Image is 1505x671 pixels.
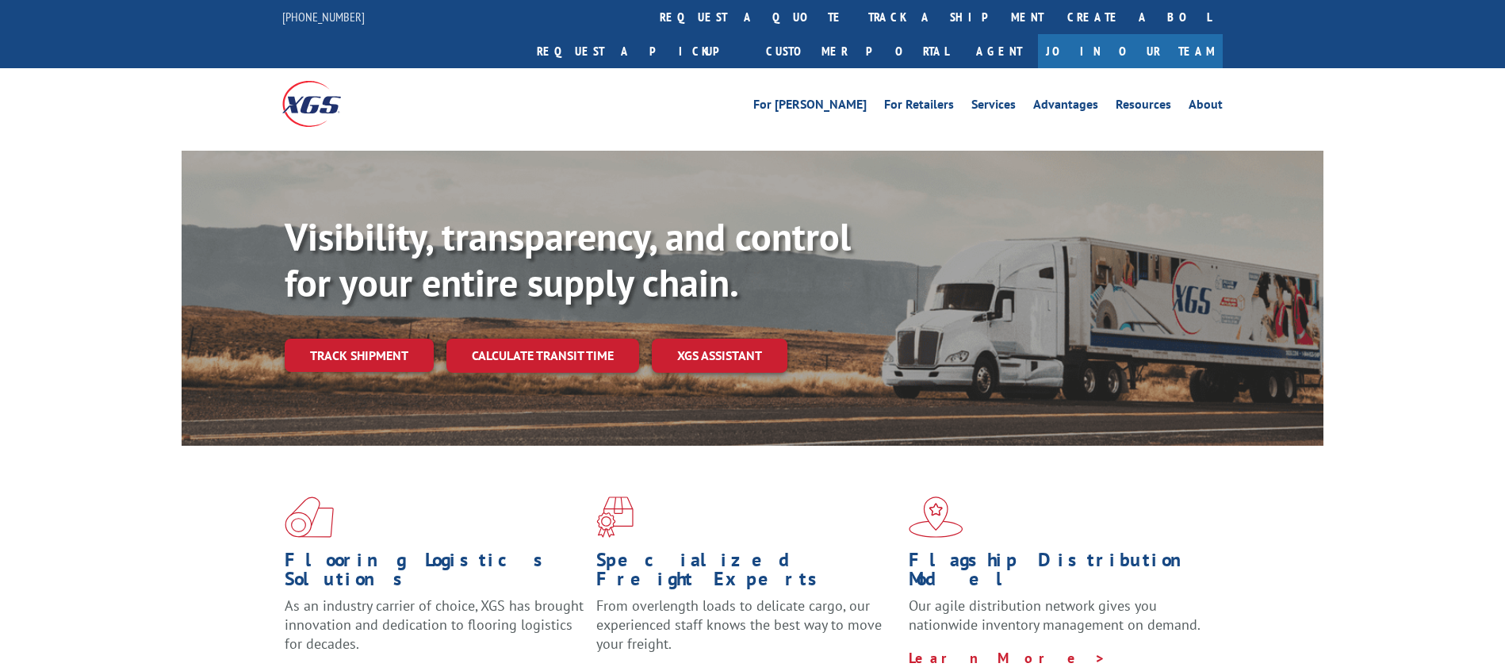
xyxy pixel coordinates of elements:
a: Track shipment [285,339,434,372]
a: [PHONE_NUMBER] [282,9,365,25]
a: Resources [1116,98,1171,116]
a: Request a pickup [525,34,754,68]
a: Advantages [1033,98,1098,116]
span: As an industry carrier of choice, XGS has brought innovation and dedication to flooring logistics... [285,596,584,653]
h1: Flagship Distribution Model [909,550,1208,596]
img: xgs-icon-flagship-distribution-model-red [909,497,963,538]
a: Join Our Team [1038,34,1223,68]
a: Learn More > [909,649,1106,667]
span: Our agile distribution network gives you nationwide inventory management on demand. [909,596,1201,634]
img: xgs-icon-total-supply-chain-intelligence-red [285,497,334,538]
img: xgs-icon-focused-on-flooring-red [596,497,634,538]
a: Agent [960,34,1038,68]
a: About [1189,98,1223,116]
a: Calculate transit time [446,339,639,373]
b: Visibility, transparency, and control for your entire supply chain. [285,212,851,307]
h1: Specialized Freight Experts [596,550,896,596]
a: For Retailers [884,98,954,116]
h1: Flooring Logistics Solutions [285,550,584,596]
a: Services [971,98,1016,116]
p: From overlength loads to delicate cargo, our experienced staff knows the best way to move your fr... [596,596,896,667]
a: Customer Portal [754,34,960,68]
a: For [PERSON_NAME] [753,98,867,116]
a: XGS ASSISTANT [652,339,787,373]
